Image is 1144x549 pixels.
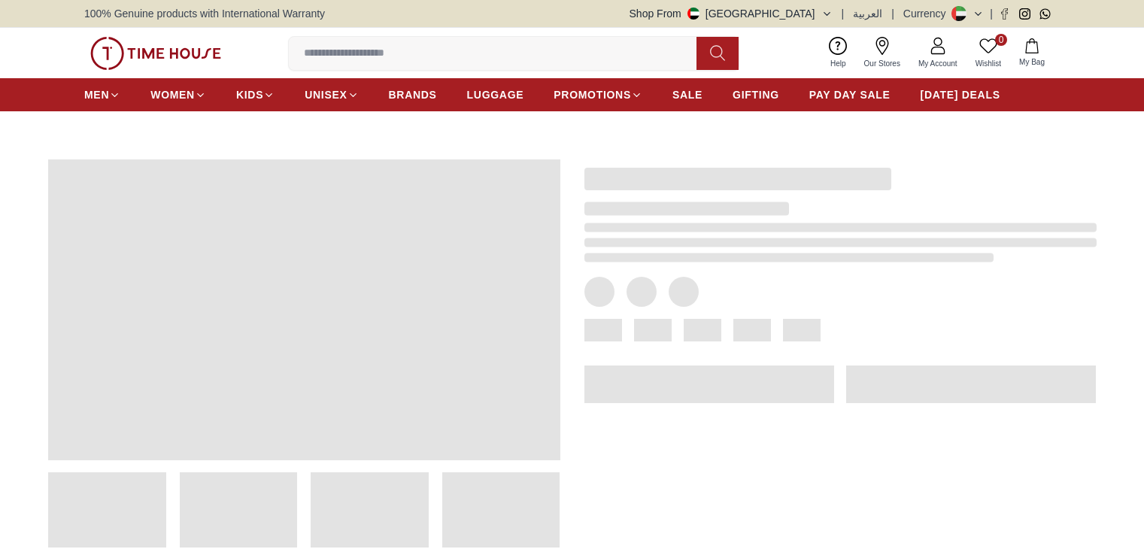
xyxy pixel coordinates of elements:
[467,81,524,108] a: LUGGAGE
[999,8,1010,20] a: Facebook
[912,58,963,69] span: My Account
[921,81,1000,108] a: [DATE] DEALS
[855,34,909,72] a: Our Stores
[1019,8,1030,20] a: Instagram
[84,81,120,108] a: MEN
[995,34,1007,46] span: 0
[389,81,437,108] a: BRANDS
[1039,8,1051,20] a: Whatsapp
[389,87,437,102] span: BRANDS
[90,37,221,70] img: ...
[630,6,833,21] button: Shop From[GEOGRAPHIC_DATA]
[687,8,699,20] img: United Arab Emirates
[150,81,206,108] a: WOMEN
[990,6,993,21] span: |
[554,87,631,102] span: PROMOTIONS
[1010,35,1054,71] button: My Bag
[842,6,845,21] span: |
[672,81,702,108] a: SALE
[467,87,524,102] span: LUGGAGE
[966,34,1010,72] a: 0Wishlist
[84,87,109,102] span: MEN
[236,81,275,108] a: KIDS
[891,6,894,21] span: |
[853,6,882,21] button: العربية
[672,87,702,102] span: SALE
[903,6,952,21] div: Currency
[733,87,779,102] span: GIFTING
[554,81,642,108] a: PROMOTIONS
[236,87,263,102] span: KIDS
[733,81,779,108] a: GIFTING
[824,58,852,69] span: Help
[970,58,1007,69] span: Wishlist
[921,87,1000,102] span: [DATE] DEALS
[150,87,195,102] span: WOMEN
[84,6,325,21] span: 100% Genuine products with International Warranty
[305,81,358,108] a: UNISEX
[809,81,891,108] a: PAY DAY SALE
[809,87,891,102] span: PAY DAY SALE
[821,34,855,72] a: Help
[305,87,347,102] span: UNISEX
[1013,56,1051,68] span: My Bag
[858,58,906,69] span: Our Stores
